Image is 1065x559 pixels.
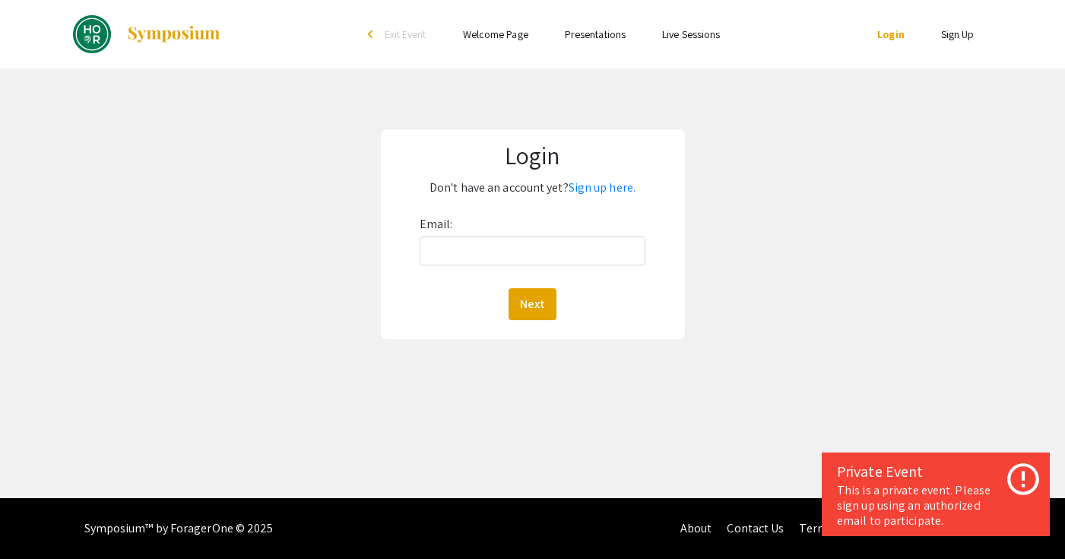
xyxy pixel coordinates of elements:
[126,25,221,43] img: Symposium by ForagerOne
[463,27,528,41] a: Welcome Page
[11,491,65,548] iframe: Chat
[391,176,674,200] p: Don't have an account yet?
[680,520,712,536] a: About
[73,15,111,53] img: DREAMS Spring 2025
[727,520,784,536] a: Contact Us
[662,27,720,41] a: Live Sessions
[420,212,453,237] label: Email:
[941,27,975,41] a: Sign Up
[391,141,674,170] h1: Login
[509,288,556,320] button: Next
[837,483,1035,529] div: This is a private event. Please sign up using an authorized email to participate.
[569,179,636,195] a: Sign up here.
[837,460,1035,483] div: Private Event
[368,30,377,39] div: arrow_back_ios
[73,15,221,53] a: DREAMS Spring 2025
[877,27,905,41] a: Login
[565,27,626,41] a: Presentations
[84,498,274,559] div: Symposium™ by ForagerOne © 2025
[799,520,886,536] a: Terms of Service
[385,27,426,41] span: Exit Event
